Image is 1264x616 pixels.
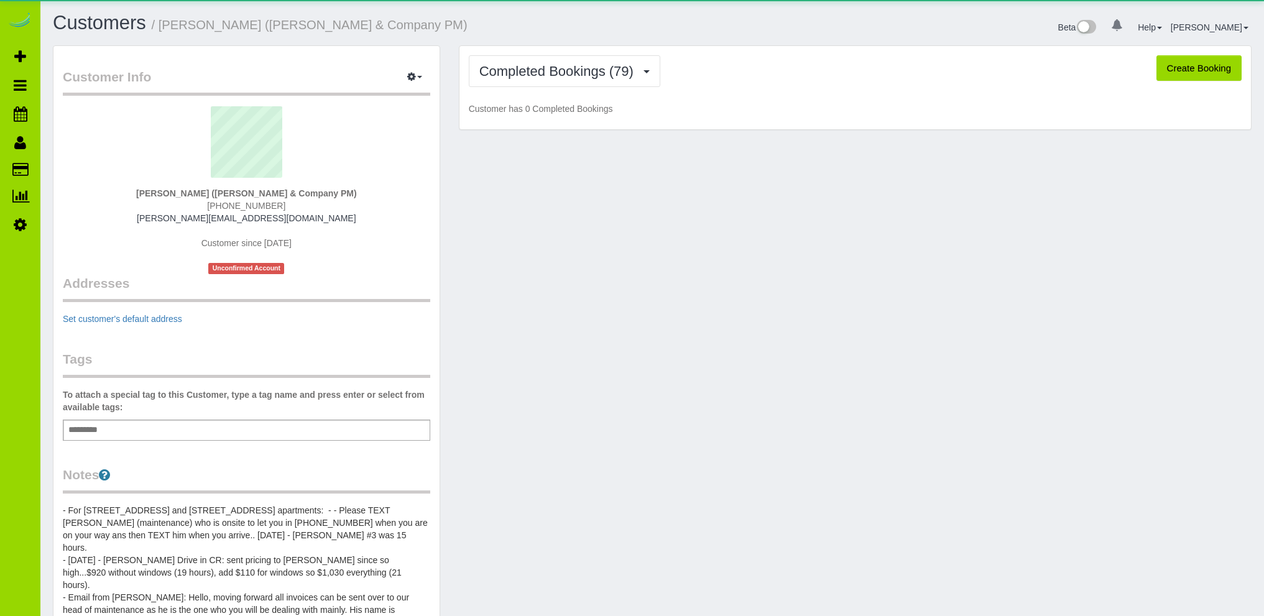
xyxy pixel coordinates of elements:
button: Completed Bookings (79) [469,55,660,87]
label: To attach a special tag to this Customer, type a tag name and press enter or select from availabl... [63,388,430,413]
a: Customers [53,12,146,34]
legend: Customer Info [63,68,430,96]
legend: Tags [63,350,430,378]
a: Set customer's default address [63,314,182,324]
small: / [PERSON_NAME] ([PERSON_NAME] & Company PM) [152,18,468,32]
img: New interface [1076,20,1096,36]
span: Completed Bookings (79) [479,63,640,79]
a: [PERSON_NAME] [1171,22,1248,32]
button: Create Booking [1156,55,1242,81]
span: Unconfirmed Account [208,263,284,274]
span: [PHONE_NUMBER] [207,201,285,211]
span: Customer since [DATE] [201,238,292,248]
a: Help [1138,22,1162,32]
legend: Notes [63,466,430,494]
p: Customer has 0 Completed Bookings [469,103,1242,115]
a: Beta [1058,22,1097,32]
a: [PERSON_NAME][EMAIL_ADDRESS][DOMAIN_NAME] [137,213,356,223]
strong: [PERSON_NAME] ([PERSON_NAME] & Company PM) [136,188,357,198]
img: Automaid Logo [7,12,32,30]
